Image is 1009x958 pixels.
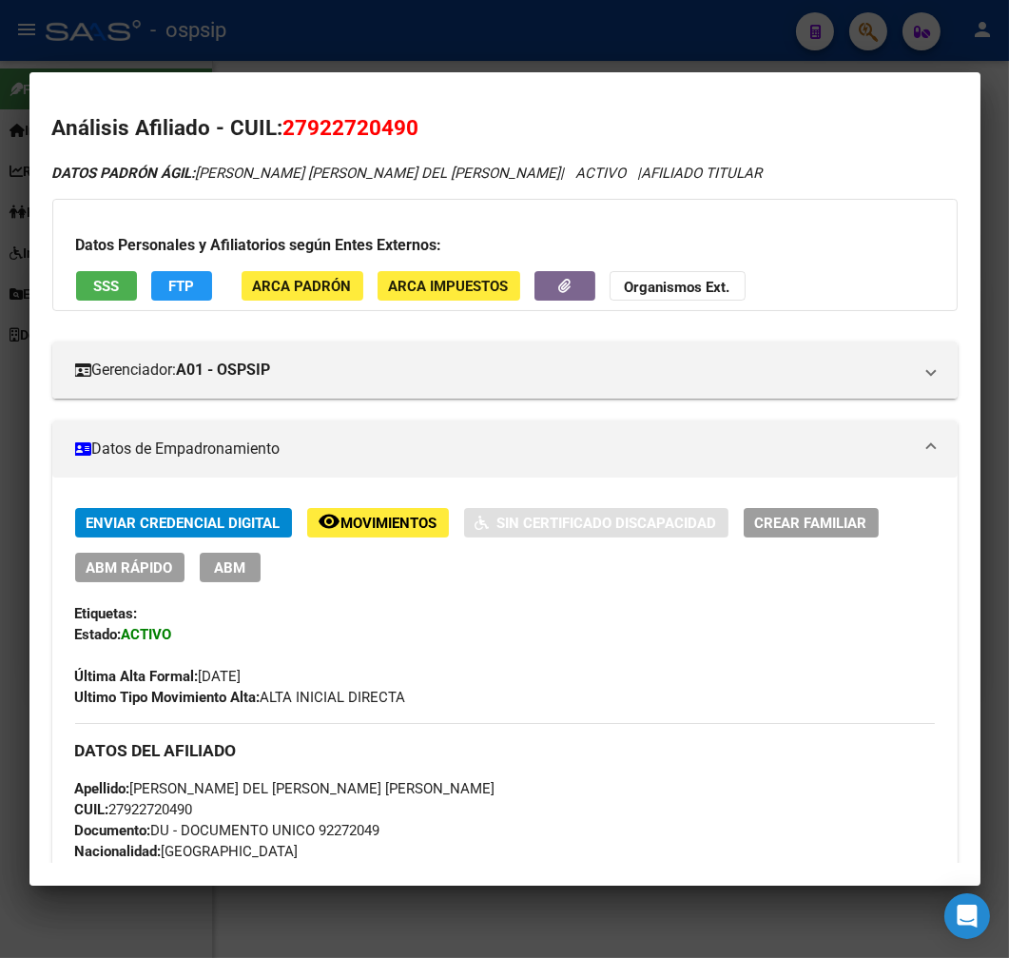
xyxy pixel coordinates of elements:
button: ARCA Impuestos [378,271,520,301]
span: ARCA Padrón [253,278,352,295]
button: Sin Certificado Discapacidad [464,508,728,538]
span: [DATE] [75,668,242,685]
span: ABM Rápido [87,559,173,577]
strong: Estado: [75,626,122,643]
h2: Análisis Afiliado - CUIL: [52,112,958,145]
span: DU - DOCUMENTO UNICO 92272049 [75,822,380,839]
strong: Documento: [75,822,151,839]
mat-expansion-panel-header: Gerenciador:A01 - OSPSIP [52,342,958,399]
span: ARCA Impuestos [389,278,509,295]
span: Enviar Credencial Digital [87,515,281,532]
h3: Datos Personales y Afiliatorios según Entes Externos: [76,234,934,257]
mat-panel-title: Gerenciador: [75,359,912,381]
span: Sin Certificado Discapacidad [497,515,717,532]
strong: Nacionalidad: [75,843,162,860]
button: Enviar Credencial Digital [75,508,292,538]
span: Movimientos [341,515,437,532]
mat-panel-title: Datos de Empadronamiento [75,438,912,460]
span: [PERSON_NAME] [PERSON_NAME] DEL [PERSON_NAME] [52,165,561,182]
strong: CUIL: [75,801,109,818]
button: Movimientos [307,508,449,538]
strong: Organismos Ext. [625,279,730,296]
button: ABM [200,553,261,582]
span: FTP [168,278,194,295]
button: Crear Familiar [744,508,879,538]
i: | ACTIVO | [52,165,763,182]
span: 27922720490 [75,801,193,818]
strong: DATOS PADRÓN ÁGIL: [52,165,196,182]
strong: Ultimo Tipo Movimiento Alta: [75,689,261,706]
strong: Etiquetas: [75,605,138,622]
button: ABM Rápido [75,553,184,582]
h3: DATOS DEL AFILIADO [75,740,935,761]
button: ARCA Padrón [242,271,363,301]
span: Crear Familiar [755,515,867,532]
button: Organismos Ext. [610,271,746,301]
strong: Última Alta Formal: [75,668,199,685]
span: ABM [214,559,245,577]
button: FTP [151,271,212,301]
button: SSS [76,271,137,301]
span: ALTA INICIAL DIRECTA [75,689,406,706]
strong: A01 - OSPSIP [177,359,271,381]
span: SSS [93,278,119,295]
span: [GEOGRAPHIC_DATA] [75,843,299,860]
mat-expansion-panel-header: Datos de Empadronamiento [52,420,958,478]
mat-icon: remove_red_eye [319,510,341,533]
span: 27922720490 [283,115,419,140]
span: AFILIADO TITULAR [642,165,763,182]
strong: Apellido: [75,780,130,797]
div: Open Intercom Messenger [944,893,990,939]
span: [PERSON_NAME] DEL [PERSON_NAME] [PERSON_NAME] [75,780,495,797]
strong: ACTIVO [122,626,172,643]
